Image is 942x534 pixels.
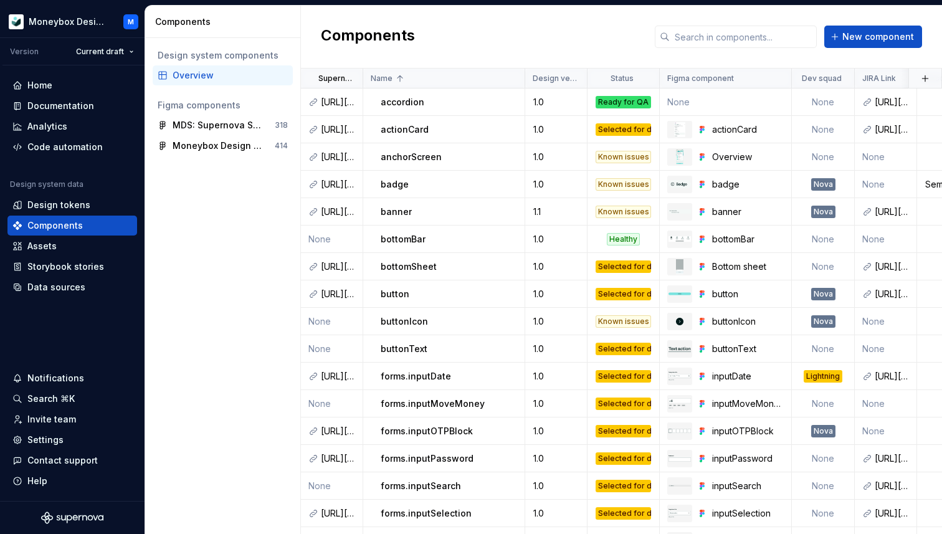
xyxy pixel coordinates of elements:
[153,136,293,156] a: Moneybox Design System414
[596,288,651,300] div: Selected for development
[381,370,451,383] p: forms.inputDate
[875,206,909,218] div: [URL][DOMAIN_NAME]
[667,74,734,83] p: Figma component
[9,14,24,29] img: 9de6ca4a-8ec4-4eed-b9a2-3d312393a40a.png
[875,96,909,108] div: [URL][DOMAIN_NAME]
[321,507,355,520] div: [URL][DOMAIN_NAME]
[712,178,784,191] div: badge
[321,151,355,163] div: [URL][DOMAIN_NAME]
[802,74,842,83] p: Dev squad
[321,288,355,300] div: [URL][DOMAIN_NAME]
[526,260,586,273] div: 1.0
[596,123,651,136] div: Selected for development
[792,445,855,472] td: None
[381,96,424,108] p: accordion
[712,370,784,383] div: inputDate
[712,480,784,492] div: inputSearch
[381,507,472,520] p: forms.inputSelection
[596,206,651,218] div: Known issues
[41,512,103,524] svg: Supernova Logo
[158,99,288,112] div: Figma components
[27,413,76,426] div: Invite team
[301,335,363,363] td: None
[381,398,485,410] p: forms.inputMoveMoney
[7,430,137,450] a: Settings
[824,26,922,48] button: New component
[381,315,428,328] p: buttonIcon
[526,370,586,383] div: 1.0
[27,100,94,112] div: Documentation
[533,74,577,83] p: Design version
[321,123,355,136] div: [URL][DOMAIN_NAME]
[381,123,429,136] p: actionCard
[7,451,137,470] button: Contact support
[668,398,691,409] img: inputMoveMoney
[607,233,640,246] div: Healthy
[611,74,634,83] p: Status
[301,308,363,335] td: None
[526,480,586,492] div: 1.0
[792,116,855,143] td: None
[526,425,586,437] div: 1.0
[792,143,855,171] td: None
[371,74,392,83] p: Name
[7,257,137,277] a: Storybook stories
[668,455,691,461] img: inputPassword
[712,151,784,163] div: Overview
[76,47,124,57] span: Current draft
[712,452,784,465] div: inputPassword
[7,368,137,388] button: Notifications
[526,151,586,163] div: 1.0
[596,178,651,191] div: Known issues
[173,69,288,82] div: Overview
[153,115,293,135] a: MDS: Supernova Sync318
[27,260,104,273] div: Storybook stories
[526,315,586,328] div: 1.0
[712,206,784,218] div: banner
[792,390,855,417] td: None
[381,425,473,437] p: forms.inputOTPBlock
[792,335,855,363] td: None
[301,390,363,417] td: None
[712,288,784,300] div: button
[7,409,137,429] a: Invite team
[153,65,293,85] a: Overview
[381,452,473,465] p: forms.inputPassword
[10,179,83,189] div: Design system data
[596,425,651,437] div: Selected for development
[875,123,909,136] div: [URL][DOMAIN_NAME]
[712,507,784,520] div: inputSelection
[674,122,685,137] img: actionCard
[7,216,137,236] a: Components
[811,315,835,328] div: Nova
[526,178,586,191] div: 1.0
[70,43,140,60] button: Current draft
[596,507,651,520] div: Selected for development
[27,79,52,92] div: Home
[526,288,586,300] div: 1.0
[173,140,265,152] div: Moneybox Design System
[381,260,437,273] p: bottomSheet
[596,151,651,163] div: Known issues
[596,96,651,108] div: Ready for QA
[7,75,137,95] a: Home
[10,47,39,57] div: Version
[811,425,835,437] div: Nova
[596,480,651,492] div: Selected for development
[381,233,426,246] p: bottomBar
[321,425,355,437] div: [URL][DOMAIN_NAME]
[811,178,835,191] div: Nova
[676,150,683,164] img: Overview
[811,206,835,218] div: Nova
[7,96,137,116] a: Documentation
[792,472,855,500] td: None
[855,390,917,417] td: None
[27,219,83,232] div: Components
[27,454,98,467] div: Contact support
[301,226,363,253] td: None
[27,372,84,384] div: Notifications
[155,16,295,28] div: Components
[875,452,909,465] div: [URL][DOMAIN_NAME]
[596,343,651,355] div: Selected for development
[792,253,855,280] td: None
